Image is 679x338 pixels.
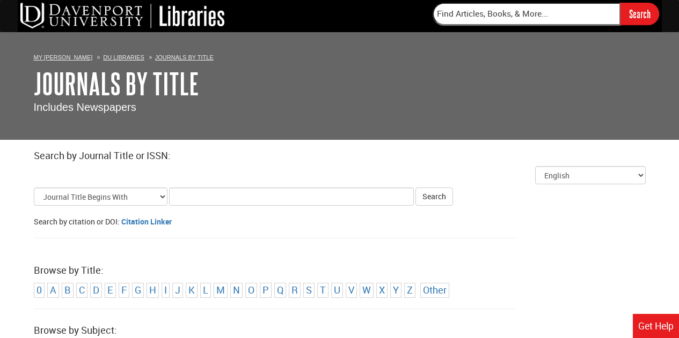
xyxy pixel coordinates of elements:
[34,51,646,62] ol: Breadcrumbs
[404,283,415,298] li: Browse by letter
[423,283,447,296] a: Browse by other
[214,283,228,298] li: Browse by letter
[62,283,74,298] li: Browse by letter
[34,283,45,298] li: Browse by letter
[121,216,172,227] a: Citation Linker
[379,283,385,296] a: Browse by X
[393,283,399,296] a: Browse by Y
[34,151,646,161] h2: Search by Journal Title or ISSN:
[162,283,170,298] li: Browse by letter
[360,283,374,298] li: Browse by letter
[433,3,620,25] input: Find Articles, Books, & More...
[277,283,283,296] a: Browse by Q
[105,283,116,298] li: Browse by letter
[415,187,453,206] button: Search
[186,283,198,298] li: Browse by letter
[76,283,87,298] li: Browse by letter
[306,283,312,296] a: Browse by S
[164,283,167,296] a: Browse by I
[107,283,113,296] a: Browse by E
[203,283,208,296] a: Browse by L
[317,283,328,298] li: Browse by letter
[620,3,659,25] input: Search
[135,283,141,296] a: Browse by G
[230,283,243,298] li: Browse by letter
[172,283,183,298] li: Browse by letter
[633,314,679,338] a: Get Help
[200,283,211,298] li: Browse by letter
[34,67,199,100] a: Journals By Title
[291,283,298,296] a: Browse by R
[331,283,343,298] li: Browse by letter
[90,283,102,298] li: Browse by letter
[274,283,286,298] li: Browse by letter
[47,283,59,298] li: Browse by letter
[262,283,269,296] a: Browse by P
[348,283,354,296] a: Browse by V
[119,283,129,298] li: Browse by letter
[362,283,371,296] a: Browse by W
[50,283,56,296] a: Browse by A
[34,54,93,61] a: My [PERSON_NAME]
[121,283,127,296] a: Browse by F
[155,54,214,61] a: Journals By Title
[79,283,85,296] a: Browse by C
[132,283,144,298] li: Browse by letter
[36,283,42,296] a: Browse by 0
[346,283,357,298] li: Browse by letter
[216,283,225,296] a: Browse by M
[407,283,413,296] a: Browse by Z
[376,283,388,298] li: Browse by letter
[260,283,272,298] li: Browse by letter
[34,325,646,336] h2: Browse by Subject:
[103,54,144,61] a: DU Libraries
[175,283,180,296] a: Browse by J
[93,283,99,296] a: Browse by D
[320,283,326,296] a: Browse by T
[303,283,315,298] li: Browse by letter
[20,3,224,28] img: DU Libraries
[233,283,240,296] a: Browse by N
[64,283,71,296] a: Browse by B
[390,283,401,298] li: Browse by letter
[147,283,159,298] li: Browse by letter
[34,265,646,276] h2: Browse by Title:
[289,283,301,298] li: Browse by letter
[34,216,120,227] span: Search by citation or DOI:
[149,283,156,296] a: Browse by H
[245,283,257,298] li: Browse by letter
[34,100,646,115] p: Includes Newspapers
[188,283,195,296] a: Browse by K
[334,283,340,296] a: Browse by U
[248,283,254,296] a: Browse by O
